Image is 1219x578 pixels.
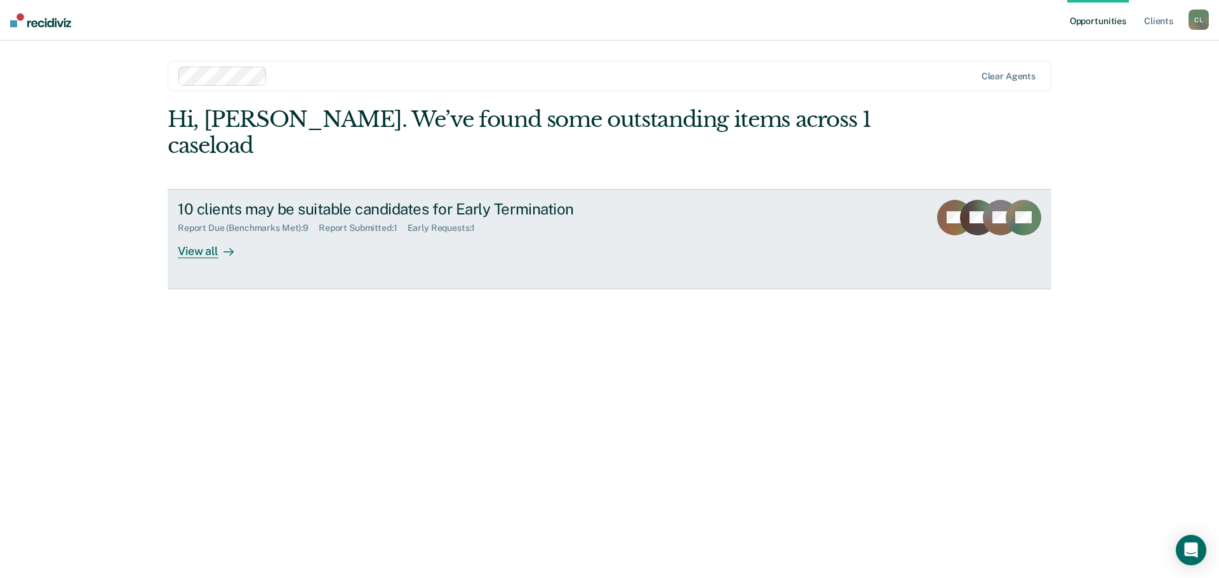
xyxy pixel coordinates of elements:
[1189,10,1209,30] div: C L
[178,200,623,218] div: 10 clients may be suitable candidates for Early Termination
[10,13,71,27] img: Recidiviz
[982,71,1036,82] div: Clear agents
[408,223,486,233] div: Early Requests : 1
[178,233,249,258] div: View all
[178,223,319,233] div: Report Due (Benchmarks Met) : 9
[319,223,408,233] div: Report Submitted : 1
[168,107,875,159] div: Hi, [PERSON_NAME]. We’ve found some outstanding items across 1 caseload
[1189,10,1209,30] button: CL
[168,189,1051,289] a: 10 clients may be suitable candidates for Early TerminationReport Due (Benchmarks Met):9Report Su...
[1176,535,1206,565] div: Open Intercom Messenger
